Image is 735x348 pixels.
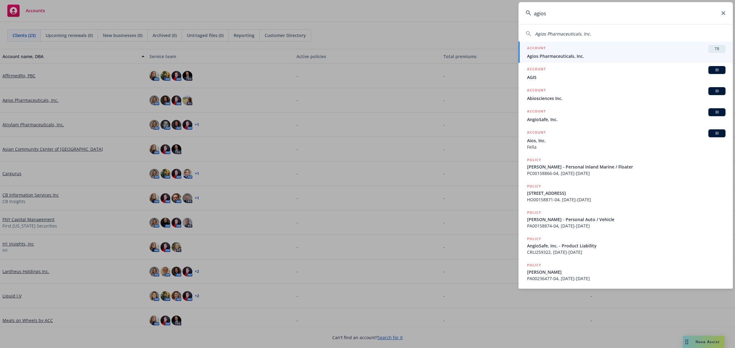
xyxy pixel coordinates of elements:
span: PA00236477-04, [DATE]-[DATE] [527,275,726,282]
span: HO00158871-04, [DATE]-[DATE] [527,196,726,203]
h5: POLICY [527,236,541,242]
span: PC00158866-04, [DATE]-[DATE] [527,170,726,176]
span: [PERSON_NAME] - Personal Inland Marine / Floater [527,164,726,170]
a: POLICYAngioSafe, Inc. - Product LiabilityCRLI259322, [DATE]-[DATE] [518,232,733,259]
span: Aios, Inc. [527,137,726,144]
span: Fella [527,144,726,150]
span: [PERSON_NAME] - Personal Auto / Vehicle [527,216,726,223]
h5: POLICY [527,262,541,268]
span: TR [711,46,723,52]
a: ACCOUNTBIAGIS [518,63,733,84]
h5: POLICY [527,157,541,163]
span: PA00158874-04, [DATE]-[DATE] [527,223,726,229]
h5: ACCOUNT [527,108,546,116]
h5: ACCOUNT [527,87,546,94]
span: CRLI259322, [DATE]-[DATE] [527,249,726,255]
h5: POLICY [527,183,541,189]
span: BI [711,88,723,94]
a: POLICY[PERSON_NAME] - Personal Auto / VehiclePA00158874-04, [DATE]-[DATE] [518,206,733,232]
span: BI [711,131,723,136]
h5: ACCOUNT [527,66,546,73]
input: Search... [518,2,733,24]
span: Agios Pharmaceuticals, Inc. [535,31,591,37]
h5: ACCOUNT [527,129,546,137]
a: ACCOUNTBIAngioSafe, Inc. [518,105,733,126]
h5: ACCOUNT [527,45,546,52]
span: BI [711,67,723,73]
span: AGIS [527,74,726,80]
a: ACCOUNTTRAgios Pharmaceuticals, Inc. [518,42,733,63]
a: POLICY[PERSON_NAME]PA00236477-04, [DATE]-[DATE] [518,259,733,285]
span: [PERSON_NAME] [527,269,726,275]
span: BI [711,109,723,115]
span: AngioSafe, Inc. - Product Liability [527,242,726,249]
span: Abiosciences Inc. [527,95,726,102]
span: [STREET_ADDRESS] [527,190,726,196]
span: Agios Pharmaceuticals, Inc. [527,53,726,59]
span: AngioSafe, Inc. [527,116,726,123]
a: POLICY[PERSON_NAME] - Personal Inland Marine / FloaterPC00158866-04, [DATE]-[DATE] [518,154,733,180]
a: ACCOUNTBIAbiosciences Inc. [518,84,733,105]
a: ACCOUNTBIAios, Inc.Fella [518,126,733,154]
a: POLICY[STREET_ADDRESS]HO00158871-04, [DATE]-[DATE] [518,180,733,206]
h5: POLICY [527,209,541,216]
